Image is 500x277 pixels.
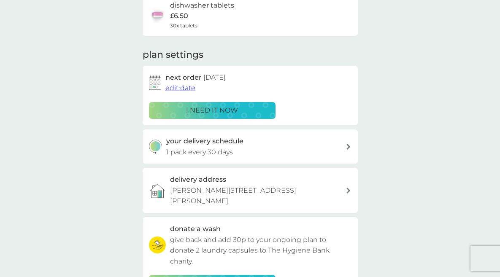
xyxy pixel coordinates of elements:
[170,223,221,234] h3: donate a wash
[165,84,195,92] span: edit date
[165,72,226,83] h2: next order
[149,102,276,119] button: i need it now
[170,22,197,30] span: 30x tablets
[143,129,358,164] button: your delivery schedule1 pack every 30 days
[166,147,233,158] p: 1 pack every 30 days
[203,73,226,81] span: [DATE]
[166,136,243,147] h3: your delivery schedule
[170,11,188,22] p: £6.50
[165,83,195,94] button: edit date
[170,234,351,267] p: give back and add 30p to your ongoing plan to donate 2 laundry capsules to The Hygiene Bank charity.
[170,174,226,185] h3: delivery address
[143,48,203,62] h2: plan settings
[149,6,166,23] img: dishwasher tablets
[143,168,358,213] a: delivery address[PERSON_NAME][STREET_ADDRESS][PERSON_NAME]
[186,105,238,116] p: i need it now
[170,185,346,207] p: [PERSON_NAME][STREET_ADDRESS][PERSON_NAME]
